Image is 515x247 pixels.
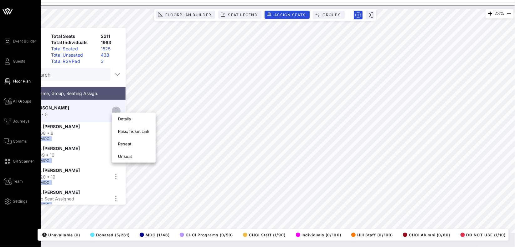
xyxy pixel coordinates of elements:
[180,233,233,237] span: CHCI Programs (0/50)
[274,13,306,17] span: Assign Seats
[4,98,31,105] a: All Groups
[178,230,233,239] button: CHCI Programs (0/50)
[118,141,149,146] div: Reseat
[98,39,123,46] div: 1963
[165,13,211,17] span: Floorplan Builder
[38,180,52,185] div: MOC
[32,174,109,180] div: 220 • 10
[40,230,80,239] button: /Unavailable (0)
[32,145,80,152] span: Rep. [PERSON_NAME]
[13,78,31,84] span: Floor Plan
[49,58,98,64] div: Total RSVPed
[486,9,514,18] div: 23%
[32,130,109,136] div: 208 • 9
[98,33,123,39] div: 2211
[13,38,36,44] span: Event Builder
[243,233,286,237] span: CHCI Staff (1/90)
[138,230,170,239] button: MOC (1/46)
[13,118,29,124] span: Journeys
[13,159,34,164] span: QR Scanner
[90,233,130,237] span: Donated (5/261)
[401,230,450,239] button: CHCI Alumni (0/80)
[4,138,27,145] a: Comms
[49,52,98,58] div: Total Unseated
[459,230,506,239] button: DO NOT USE (1/10)
[118,129,149,134] div: Pass/Ticket Link
[349,230,393,239] button: Hill Staff (0/100)
[38,136,52,141] div: MOC
[4,158,34,165] a: QR Scanner
[313,11,345,19] button: Groups
[32,195,109,202] div: No Seat Assigned
[13,199,27,204] span: Settings
[4,38,36,45] a: Event Builder
[49,39,98,46] div: Total Individuals
[13,139,27,144] span: Comms
[403,233,450,237] span: CHCI Alumni (0/80)
[241,230,286,239] button: CHCI Staff (1/90)
[218,11,261,19] button: Seat Legend
[38,202,52,207] div: MOC
[13,98,31,104] span: All Groups
[42,233,80,237] span: Unavailable (0)
[32,189,80,195] span: Rep. [PERSON_NAME]
[32,167,80,174] span: Rep. [PERSON_NAME]
[4,78,31,85] a: Floor Plan
[32,111,109,118] div: 0 • 5
[4,178,23,185] a: Team
[4,198,27,205] a: Settings
[37,91,98,96] span: Name, Group, Seating Assign.
[98,46,123,52] div: 1525
[118,116,149,121] div: Details
[322,13,341,17] span: Groups
[98,58,123,64] div: 3
[32,152,109,158] div: 139 • 10
[265,11,310,19] button: Assign Seats
[140,233,170,237] span: MOC (1/46)
[13,179,23,184] span: Team
[4,58,25,65] a: Guests
[88,230,130,239] button: Donated (5/261)
[13,58,25,64] span: Guests
[156,11,215,19] button: Floorplan Builder
[351,233,393,237] span: Hill Staff (0/100)
[296,233,341,237] span: Individuals (0/100)
[4,118,29,125] a: Journeys
[294,230,341,239] button: Individuals (0/100)
[32,104,69,111] span: [PERSON_NAME]
[461,233,506,237] span: DO NOT USE (1/10)
[49,46,98,52] div: Total Seated
[49,33,98,39] div: Total Seats
[42,233,47,237] div: /
[38,158,52,163] div: MOC
[98,52,123,58] div: 438
[32,123,80,130] span: Rep. [PERSON_NAME]
[118,154,149,159] div: Unseat
[228,13,258,17] span: Seat Legend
